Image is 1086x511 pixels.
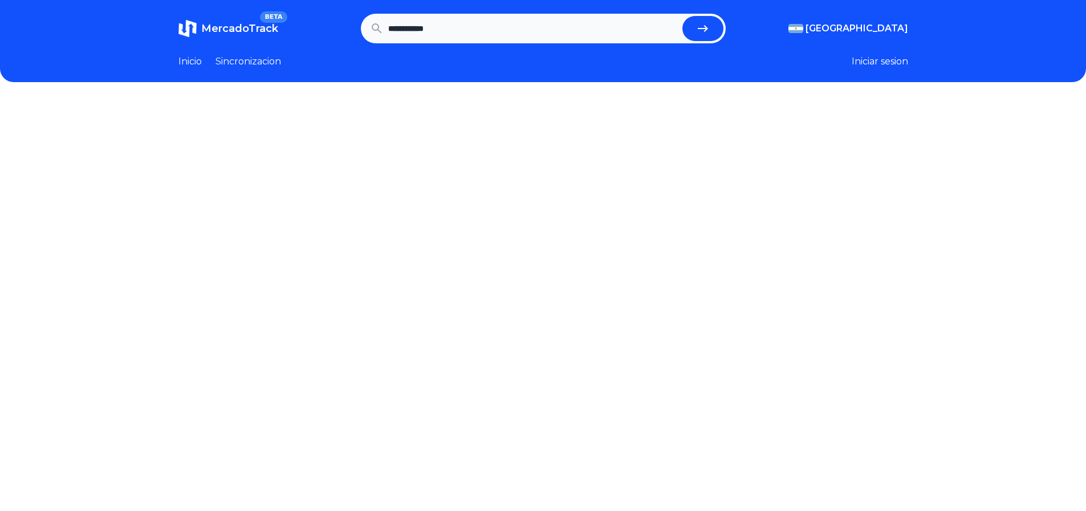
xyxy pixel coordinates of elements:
img: Argentina [788,24,803,33]
span: [GEOGRAPHIC_DATA] [806,22,908,35]
span: BETA [260,11,287,23]
button: [GEOGRAPHIC_DATA] [788,22,908,35]
a: Sincronizacion [215,55,281,68]
a: Inicio [178,55,202,68]
a: MercadoTrackBETA [178,19,278,38]
img: MercadoTrack [178,19,197,38]
span: MercadoTrack [201,22,278,35]
button: Iniciar sesion [852,55,908,68]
